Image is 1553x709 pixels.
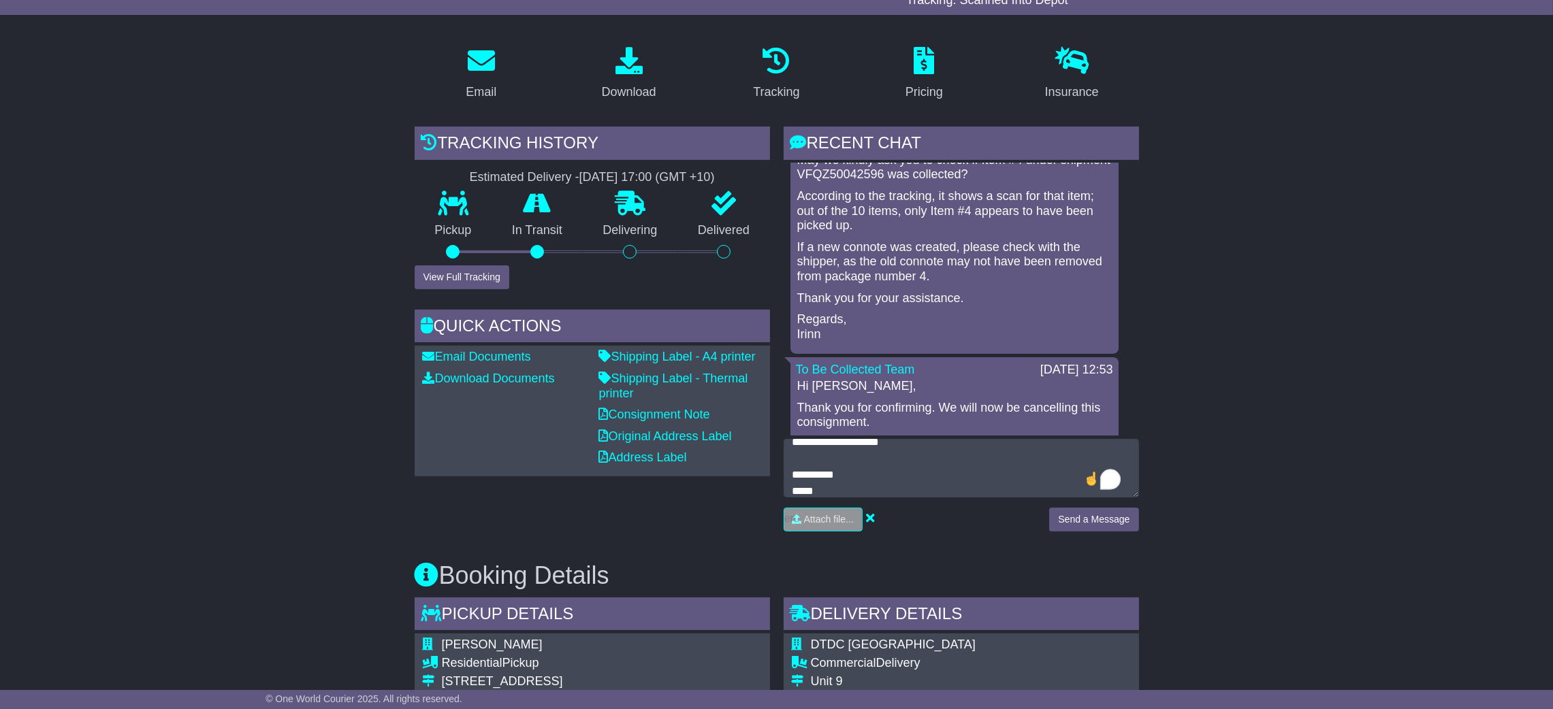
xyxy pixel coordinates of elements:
div: [STREET_ADDRESS] [811,689,1131,704]
p: Pickup [415,223,492,238]
textarea: To enrich screen reader interactions, please activate Accessibility in Grammarly extension settings [784,439,1139,497]
div: Estimated Delivery - [415,170,770,185]
div: Delivery [811,656,1131,671]
p: If a new connote was created, please check with the shipper, as the old connote may not have been... [797,240,1112,284]
a: Email [457,42,505,106]
p: Delivering [583,223,678,238]
a: Tracking [744,42,808,106]
div: [STREET_ADDRESS] [442,674,704,689]
p: Regards, Irinn [797,312,1112,342]
div: Pickup Details [415,597,770,634]
a: Original Address Label [599,429,732,443]
span: © One World Courier 2025. All rights reserved. [266,693,462,704]
a: Pricing [897,42,952,106]
p: Delivered [677,223,770,238]
a: Insurance [1036,42,1108,106]
div: Download [602,83,656,101]
a: Shipping Label - Thermal printer [599,372,748,400]
p: According to the tracking, it shows a scan for that item; out of the 10 items, only Item #4 appea... [797,189,1112,233]
div: [DATE] 17:00 (GMT +10) [579,170,715,185]
a: Download Documents [423,372,555,385]
a: Address Label [599,450,687,464]
p: May we kindly ask you to check if Item #4 under shipment VFQZ50042596 was collected? [797,153,1112,182]
span: [PERSON_NAME] [442,638,543,651]
div: [DATE] 12:53 [1040,363,1113,378]
div: Pickup [442,656,704,671]
p: Thank you for confirming. We will now be cancelling this consignment. [797,401,1112,430]
h3: Booking Details [415,562,1139,589]
span: DTDC [GEOGRAPHIC_DATA] [811,638,976,651]
div: Email [466,83,496,101]
div: RECENT CHAT [784,127,1139,163]
p: In Transit [492,223,583,238]
button: Send a Message [1049,508,1138,531]
div: Insurance [1045,83,1099,101]
a: To Be Collected Team [796,363,915,376]
div: Tracking [753,83,799,101]
button: View Full Tracking [415,265,509,289]
div: Delivery Details [784,597,1139,634]
div: Unit 9 [811,674,1131,689]
div: Pricing [906,83,943,101]
a: Download [593,42,665,106]
p: Thank you for your assistance. [797,291,1112,306]
a: Email Documents [423,350,531,363]
span: Residential [442,656,502,670]
a: Consignment Note [599,408,710,421]
span: Commercial [811,656,876,670]
div: Tracking history [415,127,770,163]
div: Quick Actions [415,310,770,346]
a: Shipping Label - A4 printer [599,350,756,363]
p: Hi [PERSON_NAME], [797,379,1112,394]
